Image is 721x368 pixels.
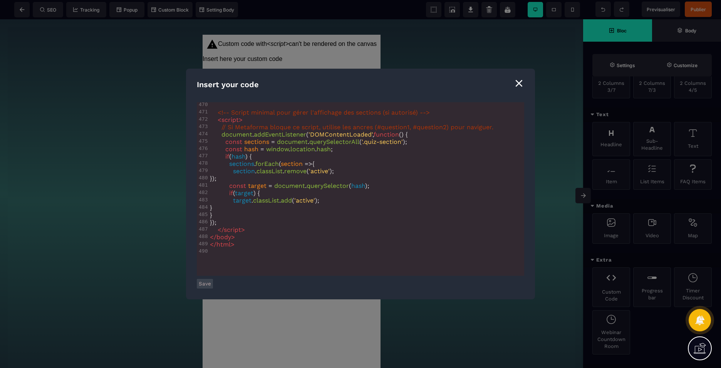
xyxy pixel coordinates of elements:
[253,197,279,204] span: classList
[216,233,231,241] span: body
[266,145,289,153] span: window
[225,138,242,145] span: const
[197,131,208,137] div: 474
[210,145,333,153] span: . . ;
[210,182,369,189] span: . ( );
[225,153,229,160] span: if
[374,131,399,138] span: function
[197,197,208,203] div: 483
[309,138,359,145] span: querySelectorAll
[309,131,372,138] span: 'DOMContentLoaded'
[210,153,252,160] span: ( ) {
[224,226,241,233] span: script
[210,233,216,241] span: </
[229,160,254,167] span: sections
[197,145,208,151] div: 476
[229,189,233,197] span: if
[233,197,252,204] span: target
[197,182,208,188] div: 481
[197,123,208,129] div: 473
[317,145,331,153] span: hash
[210,138,407,145] span: . ( );
[218,116,221,123] span: <
[294,197,315,204] span: 'active'
[231,153,245,160] span: hash
[197,211,208,217] div: 485
[197,219,208,225] div: 486
[260,145,264,153] span: =
[254,131,306,138] span: addEventListener
[210,219,216,226] span: });
[284,167,307,175] span: remove
[210,131,408,138] span: . ( , () {
[197,175,208,181] div: 480
[248,182,267,189] span: target
[197,109,208,115] div: 471
[197,153,208,159] div: 477
[281,160,303,167] span: section
[210,241,216,248] span: </
[203,36,282,43] span: Insert here your custom code
[197,101,208,107] div: 470
[257,167,283,175] span: classList
[197,189,208,195] div: 482
[309,167,330,175] span: 'active'
[231,233,235,241] span: >
[210,160,315,167] span: . ( {
[197,79,524,90] div: Insert your code
[218,226,224,233] span: </
[221,131,252,138] span: document
[244,145,258,153] span: hash
[290,145,315,153] span: location
[281,197,292,204] span: add
[197,116,208,122] div: 472
[307,182,349,189] span: querySelector
[210,204,212,211] span: }
[197,226,208,232] div: 487
[197,279,213,289] button: Save
[351,182,365,189] span: hash
[231,241,235,248] span: >
[305,160,312,167] span: =>
[218,109,430,116] span: <!-- Script minimal pour gérer l'affichage des sections (si autorisé) -->
[271,138,275,145] span: =
[277,138,308,145] span: document
[210,175,216,182] span: });
[229,182,246,189] span: const
[233,167,255,175] span: section
[225,145,242,153] span: const
[210,167,334,175] span: . . ( );
[197,248,208,254] div: 490
[268,182,272,189] span: =
[216,241,231,248] span: html
[221,123,493,131] span: // Si Metaforma bloque ce script, utilise les ancres (#question1, #question2) pour naviguer.
[244,138,269,145] span: sections
[235,189,253,197] span: target
[197,138,208,144] div: 475
[210,189,260,197] span: ( ) {
[241,226,245,233] span: >
[197,233,208,239] div: 488
[197,241,208,246] div: 489
[274,182,305,189] span: document
[197,204,208,210] div: 484
[514,76,524,90] div: ⨯
[197,167,208,173] div: 479
[255,160,279,167] span: forEach
[210,197,319,204] span: . . ( );
[210,211,212,219] span: }
[239,116,243,123] span: >
[197,160,208,166] div: 478
[221,116,239,123] span: script
[362,138,403,145] span: '.quiz-section'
